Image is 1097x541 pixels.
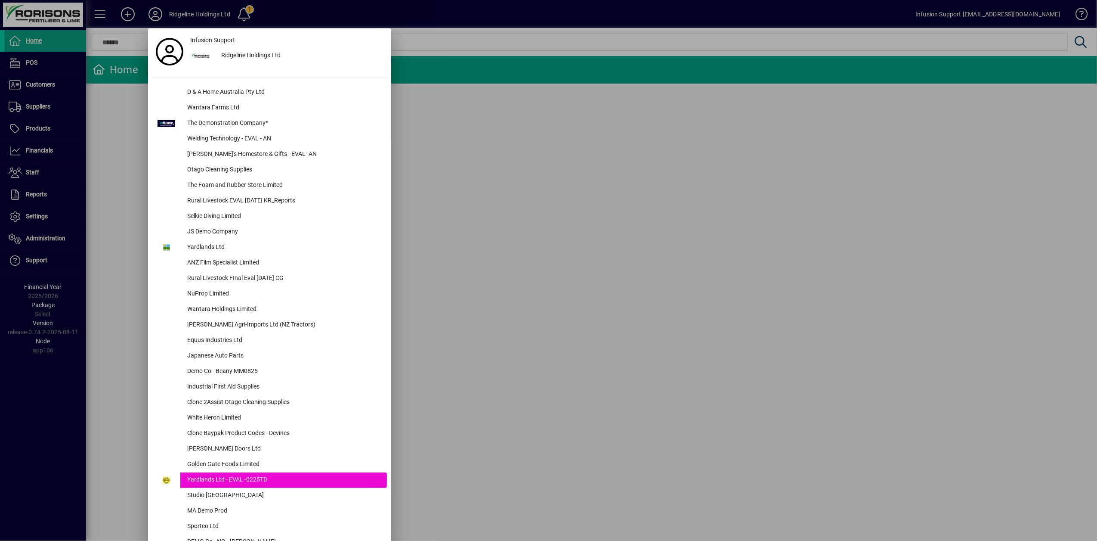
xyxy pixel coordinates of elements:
[180,473,387,488] div: Yardlands Ltd - EVAL -0225TD
[180,519,387,535] div: Sportco Ltd
[152,255,387,271] button: ANZ Film Specialist Limited
[152,302,387,317] button: Wantara Holdings Limited
[152,442,387,457] button: [PERSON_NAME] Doors Ltd
[152,395,387,410] button: Clone 2Assist Otago Cleaning Supplies
[152,364,387,379] button: Demo Co - Beany MM0825
[152,178,387,193] button: The Foam and Rubber Store Limited
[180,488,387,504] div: Studio [GEOGRAPHIC_DATA]
[180,286,387,302] div: NuProp Limited
[180,317,387,333] div: [PERSON_NAME] Agri-Imports Ltd (NZ Tractors)
[180,442,387,457] div: [PERSON_NAME] Doors Ltd
[152,488,387,504] button: Studio [GEOGRAPHIC_DATA]
[152,271,387,286] button: Rural Livestock FInal Eval [DATE] CG
[152,504,387,519] button: MA Demo Prod
[152,44,187,59] a: Profile
[152,131,387,147] button: Welding Technology - EVAL - AN
[180,178,387,193] div: The Foam and Rubber Store Limited
[180,504,387,519] div: MA Demo Prod
[180,255,387,271] div: ANZ Film Specialist Limited
[152,317,387,333] button: [PERSON_NAME] Agri-Imports Ltd (NZ Tractors)
[152,116,387,131] button: The Demonstration Company*
[152,85,387,100] button: D & A Home Australia Pty Ltd
[152,333,387,348] button: Equus Industries Ltd
[152,457,387,473] button: Golden Gate Foods Limited
[180,193,387,209] div: Rural Livestock EVAL [DATE] KR_Reports
[180,333,387,348] div: Equus Industries Ltd
[187,33,387,48] a: Infusion Support
[152,473,387,488] button: Yardlands Ltd - EVAL -0225TD
[152,209,387,224] button: Selkie Diving Limited
[180,395,387,410] div: Clone 2Assist Otago Cleaning Supplies
[180,379,387,395] div: Industrial First Aid Supplies
[180,162,387,178] div: Otago Cleaning Supplies
[180,85,387,100] div: D & A Home Australia Pty Ltd
[214,48,387,64] div: Ridgeline Holdings Ltd
[152,162,387,178] button: Otago Cleaning Supplies
[180,348,387,364] div: Japanese Auto Parts
[152,519,387,535] button: Sportco Ltd
[152,379,387,395] button: Industrial First Aid Supplies
[180,364,387,379] div: Demo Co - Beany MM0825
[180,209,387,224] div: Selkie Diving Limited
[180,100,387,116] div: Wantara Farms Ltd
[152,286,387,302] button: NuProp Limited
[180,240,387,255] div: Yardlands Ltd
[152,147,387,162] button: [PERSON_NAME]'s Homestore & Gifts - EVAL -AN
[190,36,235,45] span: Infusion Support
[180,131,387,147] div: Welding Technology - EVAL - AN
[180,302,387,317] div: Wantara Holdings Limited
[152,224,387,240] button: JS Demo Company
[187,48,387,64] button: Ridgeline Holdings Ltd
[152,193,387,209] button: Rural Livestock EVAL [DATE] KR_Reports
[180,426,387,442] div: Clone Baypak Product Codes - Devines
[180,116,387,131] div: The Demonstration Company*
[152,348,387,364] button: Japanese Auto Parts
[152,240,387,255] button: Yardlands Ltd
[180,271,387,286] div: Rural Livestock FInal Eval [DATE] CG
[180,147,387,162] div: [PERSON_NAME]'s Homestore & Gifts - EVAL -AN
[180,457,387,473] div: Golden Gate Foods Limited
[152,410,387,426] button: White Heron Limited
[180,410,387,426] div: White Heron Limited
[180,224,387,240] div: JS Demo Company
[152,100,387,116] button: Wantara Farms Ltd
[152,426,387,442] button: Clone Baypak Product Codes - Devines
